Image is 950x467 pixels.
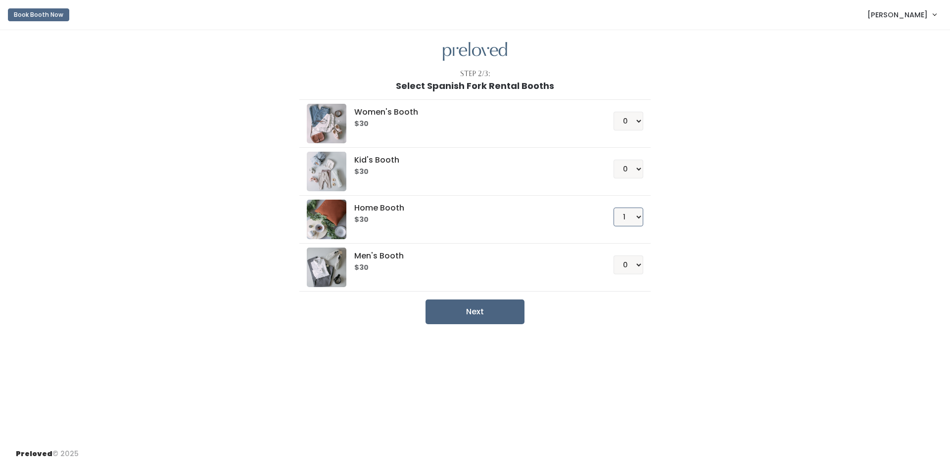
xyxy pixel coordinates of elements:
h6: $30 [354,168,589,176]
a: Book Booth Now [8,4,69,26]
img: preloved logo [307,104,346,143]
button: Book Booth Now [8,8,69,21]
button: Next [426,299,524,324]
span: [PERSON_NAME] [867,9,928,20]
img: preloved logo [307,200,346,239]
h1: Select Spanish Fork Rental Booths [396,81,554,91]
img: preloved logo [307,152,346,191]
div: © 2025 [16,441,79,459]
img: preloved logo [307,248,346,287]
h6: $30 [354,216,589,224]
h6: $30 [354,264,589,272]
span: Preloved [16,449,52,459]
a: [PERSON_NAME] [857,4,946,25]
div: Step 2/3: [460,69,490,79]
h5: Kid's Booth [354,156,589,165]
h5: Women's Booth [354,108,589,117]
h5: Men's Booth [354,252,589,260]
h5: Home Booth [354,204,589,212]
img: preloved logo [443,42,507,61]
h6: $30 [354,120,589,128]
